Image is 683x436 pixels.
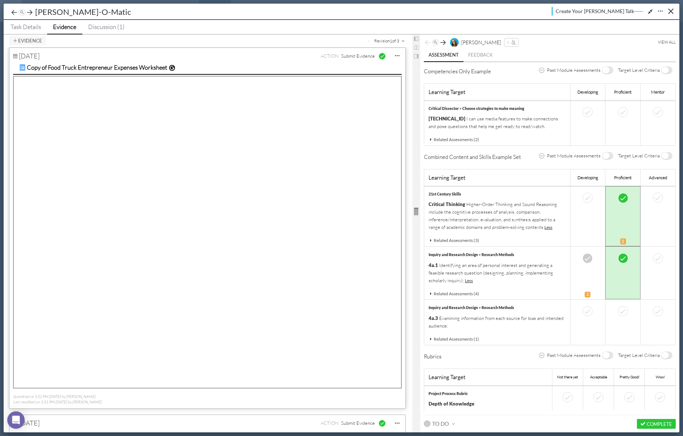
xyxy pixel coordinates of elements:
[590,375,607,379] span: Acceptable
[547,353,601,358] span: Past Module Assessments
[3,20,47,34] a: Task Details
[13,61,402,74] a: linkCopy of Food Truck Entrepreneur Expenses Worksheet
[432,39,439,46] img: jump-nav
[429,401,474,407] strong: Depth of Knowledge
[19,9,26,16] img: jump-nav
[614,175,631,180] span: Proficient
[434,238,479,243] span: Related Assessments (3)
[662,352,669,359] span: OFF
[13,52,40,60] div: [DATE]
[552,7,643,16] a: Create Your [PERSON_NAME] Talk-----
[429,201,465,207] strong: Critical Thinking
[544,225,552,230] span: Less
[429,106,524,111] span: Critical Dissector > Choose strategies to make meaning
[424,419,457,427] button: To Do
[637,419,676,429] button: Complete
[424,67,491,75] div: Competencies Only Example
[27,63,167,71] div: Copy of Food Truck Entrepreneur Expenses Worksheet
[649,175,667,180] span: Advanced
[7,411,25,429] div: Open Intercom Messenger
[602,67,610,74] span: OFF
[368,37,405,45] label: Revision 1 of 3
[53,23,76,30] span: Evidence
[341,52,375,60] span: Submit Evidence
[341,419,375,427] span: Submit Evidence
[429,174,465,181] span: Learning Target
[429,190,565,231] div: Higher-Order Thinking and Sound Reasoning include the cognitive processes of analysis, comparison...
[619,375,639,379] span: Pretty Good!
[614,89,631,95] span: Proficient
[585,292,590,298] span: 1
[662,67,669,74] span: OFF
[618,153,660,159] span: Target Level Criteria
[429,251,565,284] div: Identifying an area of personal interest and generating a feasible research question (designing, ...
[557,375,578,379] span: Not there yet
[662,152,669,159] span: OFF
[13,394,102,399] div: Submitted at 1:51 PM [DATE] by [PERSON_NAME]
[620,238,626,244] span: 2
[88,23,124,30] span: Discussion (1)
[13,419,40,427] div: [DATE]
[19,64,26,71] img: link
[82,20,131,34] a: Discussion (1)
[434,137,479,142] span: Related Assessments (2)
[424,353,441,360] div: Rubrics
[547,67,601,73] span: Past Module Assessments
[429,105,565,131] div: I can use media features to make connections and pose questions that help me get ready to read/wa...
[434,336,479,342] span: Related Assessments (1)
[321,419,339,427] span: ACTION
[47,20,82,34] a: Evidence
[9,36,46,45] button: Evidence
[429,252,514,257] span: Inquiry and Research Design > Research Methods
[429,262,438,268] strong: 4a.1
[429,315,438,321] strong: 4a.3
[424,153,521,161] div: Combined Content and Skills Example Set
[658,38,676,46] a: View All
[424,49,463,62] a: Assessment
[602,352,610,359] span: OFF
[429,305,514,310] span: Inquiry and Research Design > Research Methods
[547,153,601,159] span: Past Module Assessments
[665,5,676,17] button: Close
[429,391,468,396] span: Project Process Rubric
[432,420,449,427] span: To Do
[450,38,459,47] img: image
[577,175,598,180] span: Developing
[656,375,665,379] span: Wow!
[434,291,479,296] span: Related Assessments (4)
[429,116,465,122] strong: [TECHNICAL_ID]
[321,52,339,60] span: ACTION
[577,89,598,95] span: Developing
[465,278,473,283] span: Less
[429,304,565,330] div: Examining information from each source for bias and intended audience;
[651,89,665,95] span: Mentor
[618,353,660,358] span: Target Level Criteria
[13,399,102,405] div: Last modified on 1:51 PM [DATE] by [PERSON_NAME]
[429,192,461,196] span: 21st Century Skills
[634,7,656,16] button: Expand/Shrink
[11,23,41,30] span: Task Details
[429,374,465,381] span: Learning Target
[461,38,501,46] div: Ayesha Pena
[33,6,133,17] div: [PERSON_NAME]-O-Matic
[463,49,498,61] a: Feedback
[556,7,643,15] span: Create Your [PERSON_NAME] Talk-----
[429,89,465,95] span: Learning Target
[602,152,610,159] span: OFF
[618,67,660,73] span: Target Level Criteria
